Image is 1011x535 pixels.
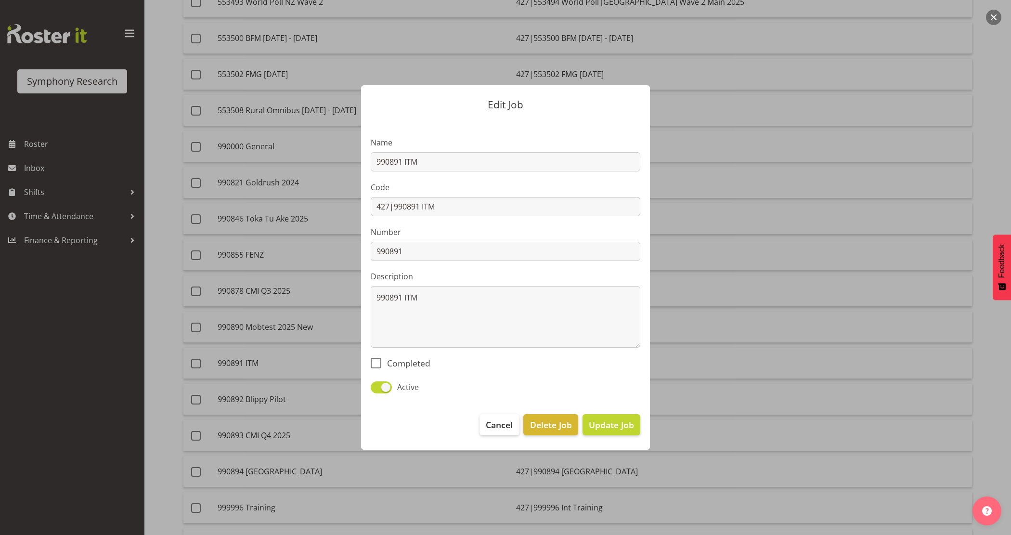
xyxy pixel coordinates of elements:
[530,418,572,431] span: Delete Job
[998,244,1006,278] span: Feedback
[371,226,640,238] label: Number
[392,381,419,393] span: Active
[381,358,430,368] span: Completed
[486,418,513,431] span: Cancel
[371,271,640,282] label: Description
[523,414,578,435] button: Delete Job
[371,100,640,110] p: Edit Job
[371,152,640,171] input: Job Name
[982,506,992,516] img: help-xxl-2.png
[589,418,634,431] span: Update Job
[480,414,519,435] button: Cancel
[371,137,640,148] label: Name
[583,414,640,435] button: Update Job
[993,235,1011,300] button: Feedback - Show survey
[371,197,640,216] input: Job Code
[371,242,640,261] input: Job Number
[371,182,640,193] label: Code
